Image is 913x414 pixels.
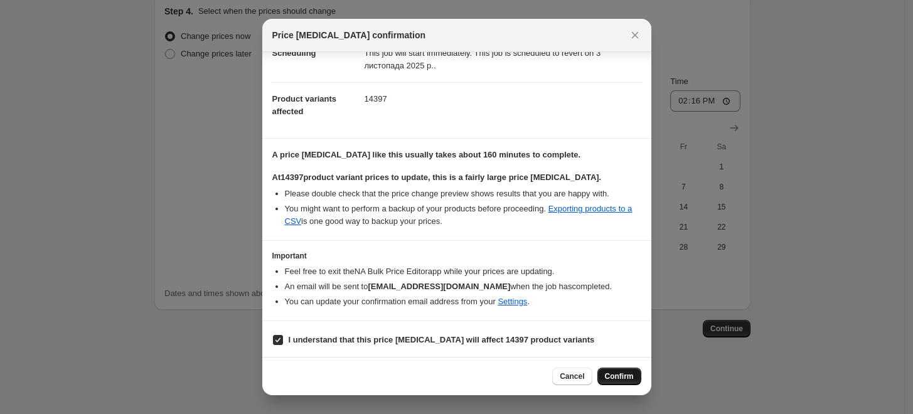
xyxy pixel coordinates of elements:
[272,48,316,58] span: Scheduling
[285,280,641,293] li: An email will be sent to when the job has completed .
[272,172,602,182] b: At 14397 product variant prices to update, this is a fairly large price [MEDICAL_DATA].
[498,297,527,306] a: Settings
[626,26,644,44] button: Close
[365,82,641,115] dd: 14397
[597,368,641,385] button: Confirm
[272,94,337,116] span: Product variants affected
[285,203,641,228] li: You might want to perform a backup of your products before proceeding. is one good way to backup ...
[272,251,641,261] h3: Important
[272,150,581,159] b: A price [MEDICAL_DATA] like this usually takes about 160 minutes to complete.
[289,335,595,344] b: I understand that this price [MEDICAL_DATA] will affect 14397 product variants
[605,371,634,381] span: Confirm
[560,371,584,381] span: Cancel
[285,188,641,200] li: Please double check that the price change preview shows results that you are happy with.
[365,36,641,82] dd: This job will start immediately. This job is scheduled to revert on 3 листопада 2025 р..
[552,368,592,385] button: Cancel
[368,282,510,291] b: [EMAIL_ADDRESS][DOMAIN_NAME]
[285,265,641,278] li: Feel free to exit the NA Bulk Price Editor app while your prices are updating.
[272,29,426,41] span: Price [MEDICAL_DATA] confirmation
[285,295,641,308] li: You can update your confirmation email address from your .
